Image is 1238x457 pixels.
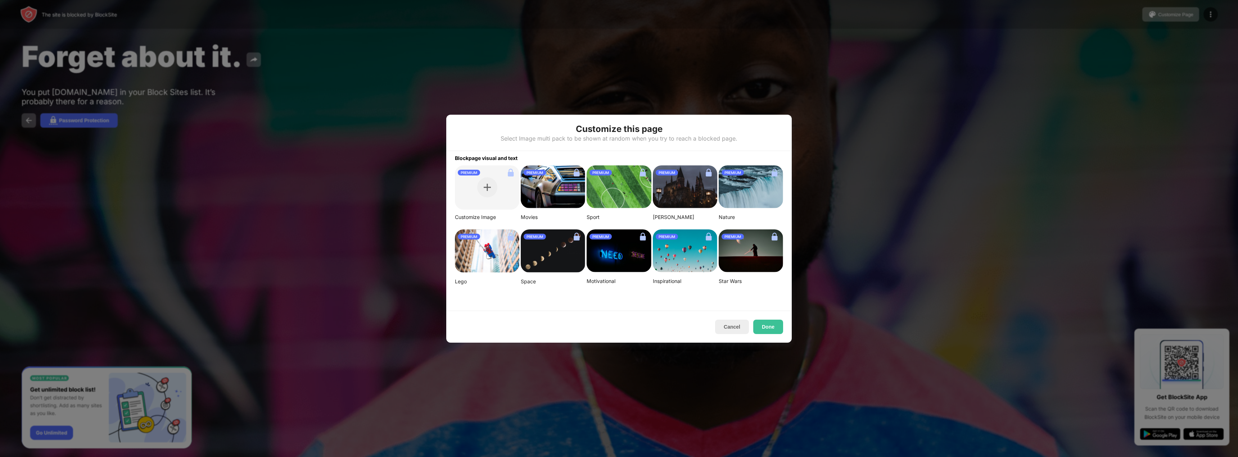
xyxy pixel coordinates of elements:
[715,320,749,334] button: Cancel
[455,214,519,220] div: Customize Image
[703,231,714,242] img: lock.svg
[703,167,714,178] img: lock.svg
[653,278,717,284] div: Inspirational
[446,151,792,161] div: Blockpage visual and text
[521,278,585,285] div: Space
[653,165,717,209] img: aditya-vyas-5qUJfO4NU4o-unsplash-small.png
[521,229,585,273] img: linda-xu-KsomZsgjLSA-unsplash.png
[653,214,717,220] div: [PERSON_NAME]
[501,135,737,142] div: Select Image multi pack to be shown at random when you try to reach a blocked page.
[587,229,651,273] img: alexis-fauvet-qfWf9Muwp-c-unsplash-small.png
[571,231,582,242] img: lock.svg
[589,170,612,175] div: PREMIUM
[587,214,651,220] div: Sport
[653,229,717,273] img: ian-dooley-DuBNA1QMpPA-unsplash-small.png
[589,234,612,239] div: PREMIUM
[524,234,546,239] div: PREMIUM
[719,214,783,220] div: Nature
[455,278,519,285] div: Lego
[587,278,651,284] div: Motivational
[505,231,516,242] img: lock.svg
[455,229,519,273] img: mehdi-messrro-gIpJwuHVwt0-unsplash-small.png
[571,167,582,178] img: lock.svg
[484,184,491,191] img: plus.svg
[458,170,480,175] div: PREMIUM
[719,165,783,209] img: aditya-chinchure-LtHTe32r_nA-unsplash.png
[458,234,480,239] div: PREMIUM
[637,167,649,178] img: lock.svg
[656,234,678,239] div: PREMIUM
[505,167,516,178] img: lock.svg
[521,165,585,209] img: image-26.png
[719,229,783,273] img: image-22-small.png
[722,170,744,175] div: PREMIUM
[524,170,546,175] div: PREMIUM
[719,278,783,284] div: Star Wars
[637,231,649,242] img: lock.svg
[587,165,651,209] img: jeff-wang-p2y4T4bFws4-unsplash-small.png
[769,167,780,178] img: lock.svg
[521,214,585,220] div: Movies
[576,123,663,135] div: Customize this page
[656,170,678,175] div: PREMIUM
[753,320,783,334] button: Done
[722,234,744,239] div: PREMIUM
[769,231,780,242] img: lock.svg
